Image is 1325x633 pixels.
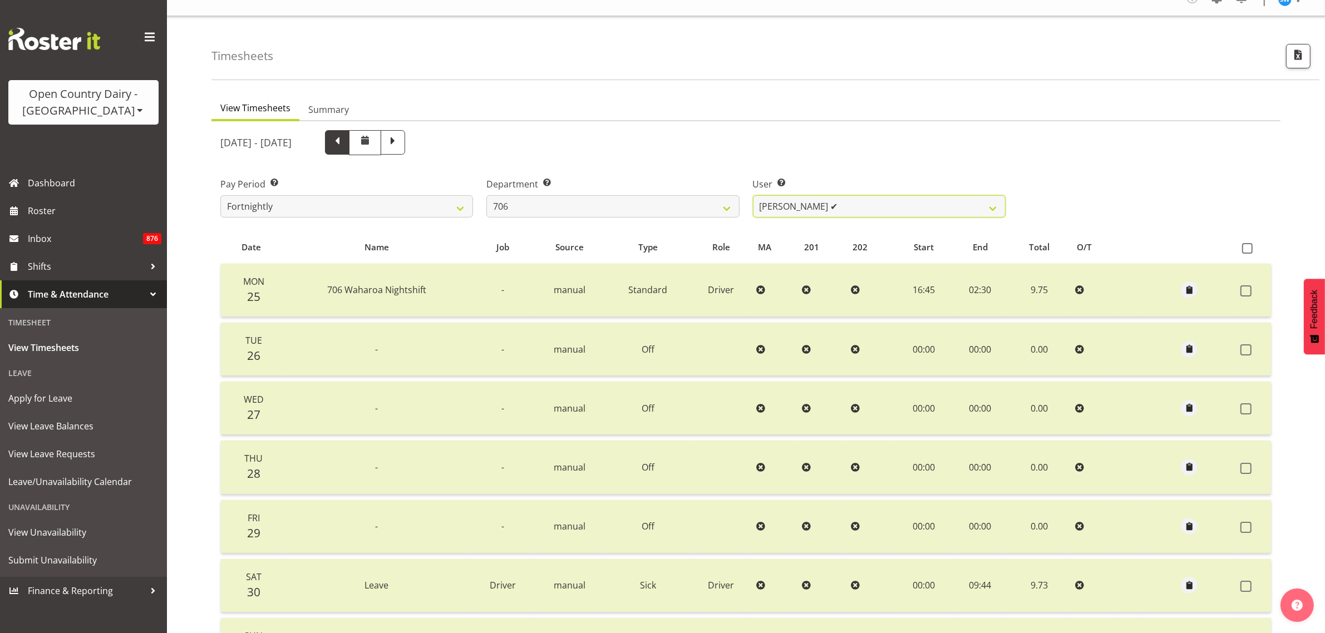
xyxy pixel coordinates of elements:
[895,264,953,317] td: 16:45
[1008,441,1071,494] td: 0.00
[1292,600,1303,611] img: help-xxl-2.png
[953,441,1008,494] td: 00:00
[8,446,159,462] span: View Leave Requests
[953,500,1008,553] td: 00:00
[606,500,690,553] td: Off
[376,402,378,414] span: -
[959,241,1002,254] div: End
[247,348,260,363] span: 26
[953,382,1008,435] td: 00:00
[895,559,953,612] td: 00:00
[8,339,159,356] span: View Timesheets
[327,284,426,296] span: 706 Waharoa Nightshift
[247,407,260,422] span: 27
[248,512,260,524] span: Fri
[554,579,585,591] span: manual
[902,241,947,254] div: Start
[708,579,734,591] span: Driver
[246,571,262,583] span: Sat
[501,461,504,473] span: -
[243,275,264,288] span: Mon
[3,546,164,574] a: Submit Unavailability
[28,230,143,247] span: Inbox
[554,284,585,296] span: manual
[28,175,161,191] span: Dashboard
[612,241,684,254] div: Type
[308,103,349,116] span: Summary
[227,241,275,254] div: Date
[365,579,389,591] span: Leave
[28,258,145,275] span: Shifts
[895,323,953,376] td: 00:00
[28,582,145,599] span: Finance & Reporting
[220,101,290,115] span: View Timesheets
[554,461,585,473] span: manual
[697,241,746,254] div: Role
[490,579,516,591] span: Driver
[1008,323,1071,376] td: 0.00
[606,382,690,435] td: Off
[220,177,473,191] label: Pay Period
[211,50,273,62] h4: Timesheets
[554,343,585,355] span: manual
[501,402,504,414] span: -
[753,177,1006,191] label: User
[804,241,840,254] div: 201
[220,136,292,149] h5: [DATE] - [DATE]
[19,86,147,119] div: Open Country Dairy - [GEOGRAPHIC_DATA]
[3,468,164,496] a: Leave/Unavailability Calendar
[247,289,260,304] span: 25
[953,559,1008,612] td: 09:44
[1077,241,1113,254] div: O/T
[953,264,1008,317] td: 02:30
[3,311,164,334] div: Timesheet
[3,334,164,362] a: View Timesheets
[554,520,585,532] span: manual
[288,241,466,254] div: Name
[853,241,889,254] div: 202
[376,343,378,355] span: -
[247,466,260,481] span: 28
[895,382,953,435] td: 00:00
[3,384,164,412] a: Apply for Leave
[244,393,264,405] span: Wed
[953,323,1008,376] td: 00:00
[8,28,100,50] img: Rosterit website logo
[1008,500,1071,553] td: 0.00
[247,525,260,541] span: 29
[1008,382,1071,435] td: 0.00
[540,241,599,254] div: Source
[3,440,164,468] a: View Leave Requests
[1008,264,1071,317] td: 9.75
[245,334,262,347] span: Tue
[606,264,690,317] td: Standard
[8,473,159,490] span: Leave/Unavailability Calendar
[1014,241,1064,254] div: Total
[8,390,159,407] span: Apply for Leave
[247,584,260,600] span: 30
[708,284,734,296] span: Driver
[501,520,504,532] span: -
[478,241,527,254] div: Job
[1008,559,1071,612] td: 9.73
[3,518,164,546] a: View Unavailability
[8,552,159,568] span: Submit Unavailability
[8,418,159,434] span: View Leave Balances
[501,284,504,296] span: -
[143,233,161,244] span: 876
[3,412,164,440] a: View Leave Balances
[1309,290,1319,329] span: Feedback
[486,177,739,191] label: Department
[376,520,378,532] span: -
[3,496,164,518] div: Unavailability
[1286,44,1311,68] button: Export CSV
[3,362,164,384] div: Leave
[8,524,159,541] span: View Unavailability
[501,343,504,355] span: -
[244,452,263,464] span: Thu
[28,202,161,219] span: Roster
[606,441,690,494] td: Off
[895,441,953,494] td: 00:00
[895,500,953,553] td: 00:00
[554,402,585,414] span: manual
